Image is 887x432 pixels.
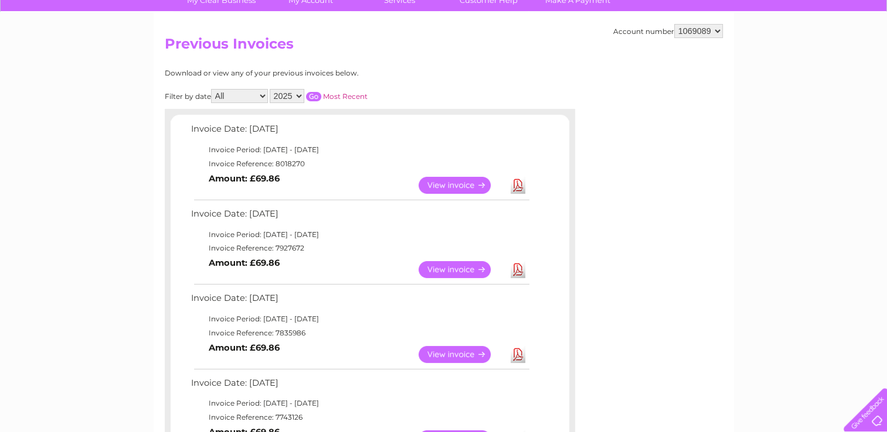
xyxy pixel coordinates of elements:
a: Download [511,346,525,363]
b: Amount: £69.86 [209,258,280,268]
td: Invoice Date: [DATE] [188,290,531,312]
a: Water [681,50,703,59]
div: Download or view any of your previous invoices below. [165,69,473,77]
a: 0333 014 3131 [666,6,747,20]
td: Invoice Period: [DATE] - [DATE] [188,143,531,157]
b: Amount: £69.86 [209,342,280,353]
div: Filter by date [165,89,473,103]
a: Blog [785,50,802,59]
a: Telecoms [743,50,778,59]
a: Energy [710,50,736,59]
a: View [419,261,505,278]
b: Amount: £69.86 [209,173,280,184]
td: Invoice Reference: 8018270 [188,157,531,171]
a: Download [511,261,525,278]
td: Invoice Reference: 7835986 [188,326,531,340]
td: Invoice Period: [DATE] - [DATE] [188,312,531,326]
a: View [419,346,505,363]
a: Log out [848,50,876,59]
td: Invoice Date: [DATE] [188,375,531,397]
td: Invoice Period: [DATE] - [DATE] [188,228,531,242]
td: Invoice Reference: 7927672 [188,241,531,255]
a: Contact [809,50,838,59]
td: Invoice Reference: 7743126 [188,410,531,424]
img: logo.png [31,30,91,66]
a: Most Recent [323,92,368,101]
a: Download [511,177,525,194]
td: Invoice Date: [DATE] [188,206,531,228]
a: View [419,177,505,194]
td: Invoice Period: [DATE] - [DATE] [188,396,531,410]
div: Clear Business is a trading name of Verastar Limited (registered in [GEOGRAPHIC_DATA] No. 3667643... [167,6,721,57]
td: Invoice Date: [DATE] [188,121,531,143]
h2: Previous Invoices [165,36,723,58]
div: Account number [613,24,723,38]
